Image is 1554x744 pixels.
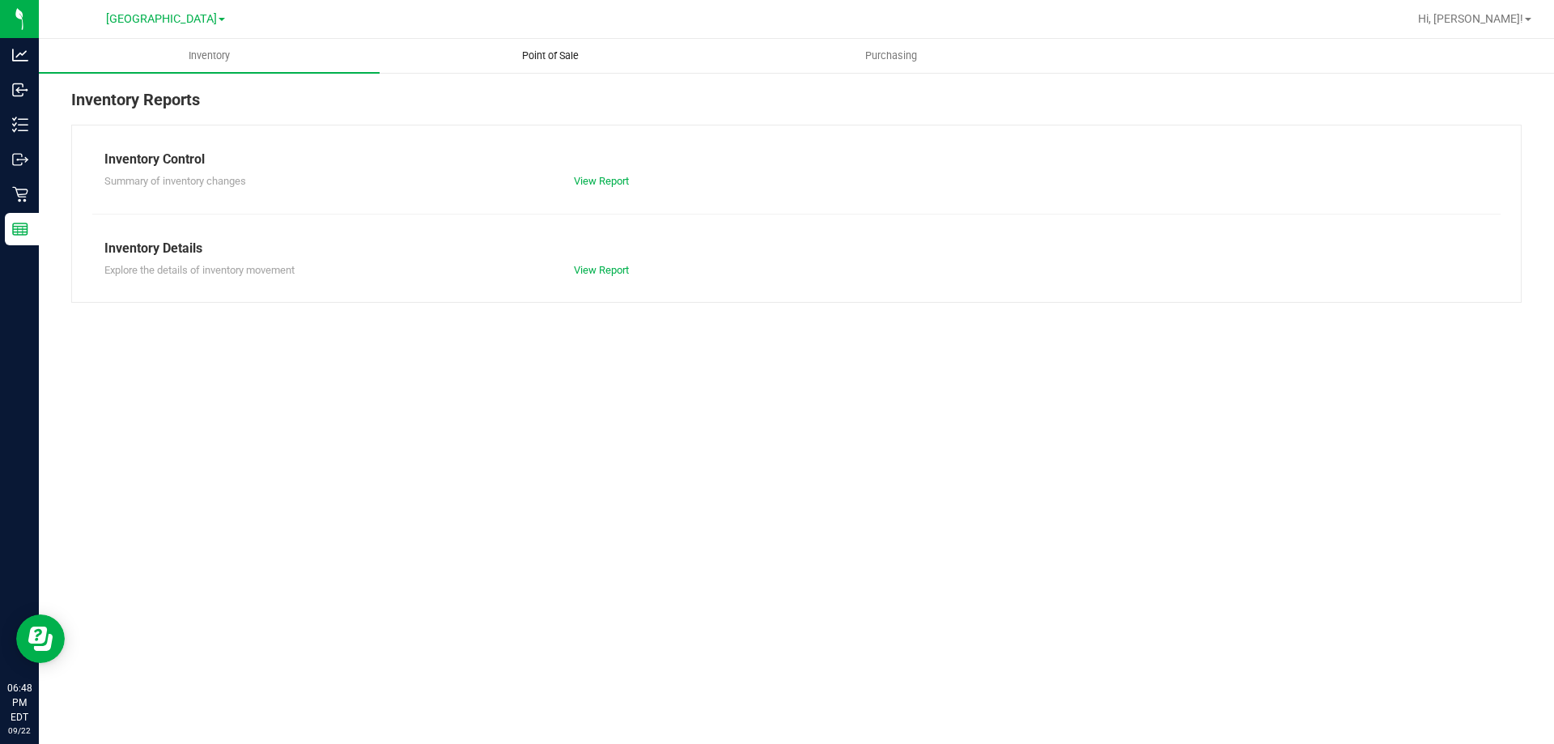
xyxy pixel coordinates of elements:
[12,221,28,237] inline-svg: Reports
[104,264,295,276] span: Explore the details of inventory movement
[12,151,28,168] inline-svg: Outbound
[7,725,32,737] p: 09/22
[12,82,28,98] inline-svg: Inbound
[380,39,720,73] a: Point of Sale
[104,150,1488,169] div: Inventory Control
[1418,12,1523,25] span: Hi, [PERSON_NAME]!
[39,39,380,73] a: Inventory
[843,49,939,63] span: Purchasing
[574,175,629,187] a: View Report
[574,264,629,276] a: View Report
[104,175,246,187] span: Summary of inventory changes
[12,186,28,202] inline-svg: Retail
[167,49,252,63] span: Inventory
[12,117,28,133] inline-svg: Inventory
[12,47,28,63] inline-svg: Analytics
[16,614,65,663] iframe: Resource center
[500,49,601,63] span: Point of Sale
[106,12,217,26] span: [GEOGRAPHIC_DATA]
[7,681,32,725] p: 06:48 PM EDT
[720,39,1061,73] a: Purchasing
[71,87,1522,125] div: Inventory Reports
[104,239,1488,258] div: Inventory Details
